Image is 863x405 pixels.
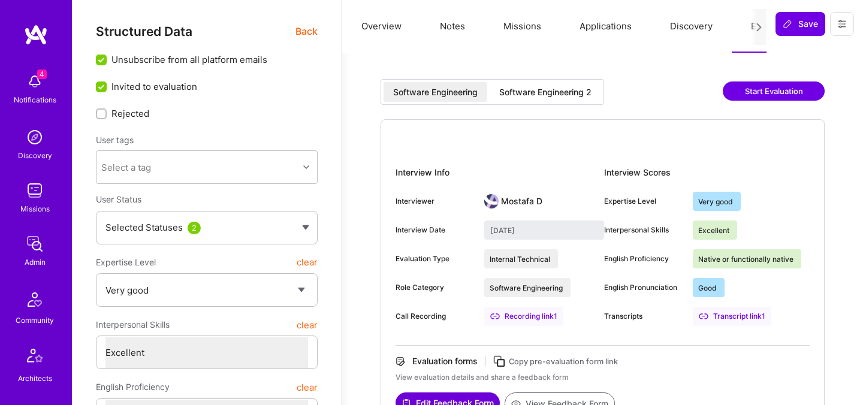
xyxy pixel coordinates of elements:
[18,372,52,385] div: Architects
[499,86,592,98] div: Software Engineering 2
[501,195,542,207] div: Mostafa D
[23,232,47,256] img: admin teamwork
[188,222,201,234] div: 2
[493,355,506,368] i: icon Copy
[297,376,318,398] button: clear
[302,225,309,230] img: caret
[396,253,475,264] div: Evaluation Type
[412,355,478,367] div: Evaluation forms
[111,107,149,120] span: Rejected
[723,81,825,101] button: Start Evaluation
[96,376,170,398] span: English Proficiency
[396,163,604,182] div: Interview Info
[24,24,48,46] img: logo
[484,194,499,208] img: User Avatar
[111,53,267,66] span: Unsubscribe from all platform emails
[396,196,475,207] div: Interviewer
[776,12,825,36] button: Save
[604,196,683,207] div: Expertise Level
[393,86,478,98] div: Software Engineering
[16,314,54,327] div: Community
[23,179,47,202] img: teamwork
[37,69,47,79] span: 4
[604,311,683,322] div: Transcripts
[604,282,683,293] div: English Pronunciation
[96,194,141,204] span: User Status
[96,24,192,39] span: Structured Data
[23,125,47,149] img: discovery
[604,163,810,182] div: Interview Scores
[396,225,475,235] div: Interview Date
[297,314,318,336] button: clear
[18,149,52,162] div: Discovery
[14,93,56,106] div: Notifications
[96,134,134,146] label: User tags
[20,343,49,372] img: Architects
[484,307,563,326] a: Recording link1
[111,80,197,93] span: Invited to evaluation
[509,355,618,368] div: Copy pre-evaluation form link
[20,202,50,215] div: Missions
[105,222,183,233] span: Selected Statuses
[755,23,764,32] i: icon Next
[604,253,683,264] div: English Proficiency
[693,307,771,326] div: Transcript link 1
[101,161,151,174] div: Select a tag
[604,225,683,235] div: Interpersonal Skills
[295,24,318,39] span: Back
[96,252,156,273] span: Expertise Level
[96,314,170,336] span: Interpersonal Skills
[396,372,810,383] div: View evaluation details and share a feedback form
[396,282,475,293] div: Role Category
[25,256,46,268] div: Admin
[303,164,309,170] i: icon Chevron
[23,69,47,93] img: bell
[396,311,475,322] div: Call Recording
[693,307,771,326] a: Transcript link1
[297,252,318,273] button: clear
[20,285,49,314] img: Community
[783,18,818,30] span: Save
[484,307,563,326] div: Recording link 1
